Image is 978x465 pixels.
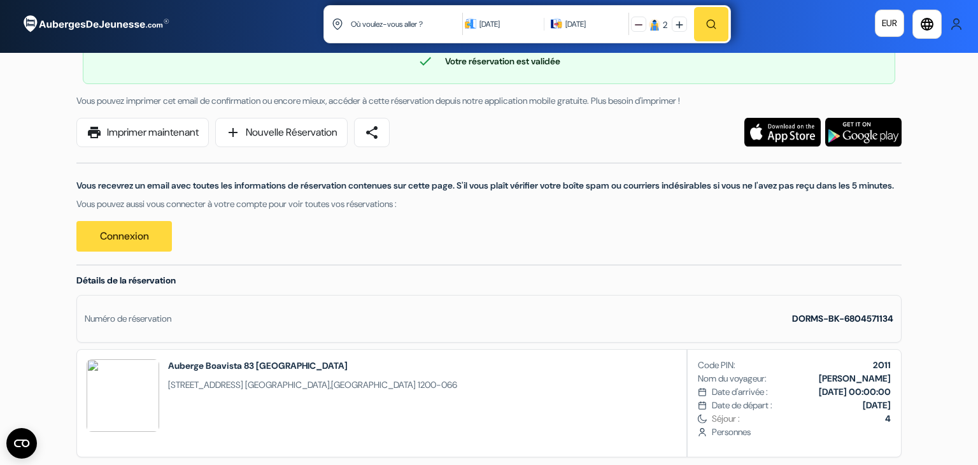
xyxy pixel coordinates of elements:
span: Séjour : [712,412,891,426]
span: [STREET_ADDRESS] [168,379,243,390]
img: calendarIcon icon [551,18,562,29]
span: [GEOGRAPHIC_DATA] [331,379,416,390]
img: guest icon [649,19,660,31]
span: Nom du voyageur: [698,372,767,385]
img: plus [676,21,683,29]
span: Vous pouvez imprimer cet email de confirmation ou encore mieux, accéder à cette réservation depui... [76,95,680,106]
span: Date d'arrivée : [712,385,768,399]
b: [DATE] [863,399,891,411]
input: Ville, université ou logement [350,8,465,39]
a: share [354,118,390,147]
h2: Auberge Boavista 83 [GEOGRAPHIC_DATA] [168,359,457,372]
span: Détails de la réservation [76,275,176,286]
button: CMP-Widget öffnen [6,428,37,459]
img: location icon [332,18,343,30]
span: check [418,54,433,69]
img: calendarIcon icon [465,18,476,29]
img: Téléchargez l'application gratuite [744,118,821,147]
a: language [912,10,942,39]
i: language [919,17,935,32]
span: Code PIN: [698,359,735,372]
div: Numéro de réservation [85,312,171,325]
div: Votre réservation est validée [83,54,895,69]
span: add [225,125,241,140]
img: Téléchargez l'application gratuite [825,118,902,147]
a: Connexion [76,221,172,252]
b: [PERSON_NAME] [819,373,891,384]
span: , [168,378,457,392]
a: printImprimer maintenant [76,118,209,147]
strong: DORMS-BK-6804571134 [792,313,893,324]
b: 2011 [873,359,891,371]
span: [GEOGRAPHIC_DATA] [245,379,330,390]
b: 4 [885,413,891,424]
div: [DATE] [565,18,586,31]
p: Vous recevrez un email avec toutes les informations de réservation contenues sur cette page. S'il... [76,179,902,192]
span: Date de départ : [712,399,772,412]
div: 2 [663,18,667,32]
p: Vous pouvez aussi vous connecter à votre compte pour voir toutes vos réservations : [76,197,902,211]
span: Personnes [712,426,891,439]
span: print [87,125,102,140]
img: AubergesDeJeunesse.com [15,7,174,41]
img: User Icon [950,18,963,31]
span: share [364,125,379,140]
div: [DATE] [479,18,537,31]
b: [DATE] 00:00:00 [819,386,891,397]
img: minus [635,21,642,29]
span: 1200-066 [418,379,457,390]
a: addNouvelle Réservation [215,118,348,147]
a: EUR [875,10,904,37]
img: VTMBPwUzAjQEMQVr [87,359,159,432]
